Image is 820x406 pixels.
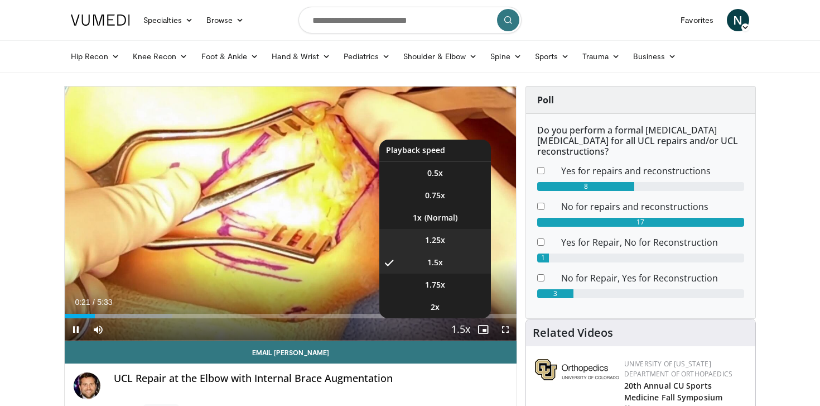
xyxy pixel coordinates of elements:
[533,326,613,340] h4: Related Videos
[137,9,200,31] a: Specialties
[65,314,517,318] div: Progress Bar
[427,168,443,179] span: 0.5x
[200,9,251,31] a: Browse
[65,341,517,364] a: Email [PERSON_NAME]
[553,200,753,213] dd: No for repairs and reconstructions
[576,45,626,68] a: Trauma
[624,359,732,379] a: University of [US_STATE] Department of Orthopaedics
[65,87,517,341] video-js: Video Player
[528,45,576,68] a: Sports
[427,257,443,268] span: 1.5x
[114,372,508,385] h4: UCL Repair at the Elbow with Internal Brace Augmentation
[75,298,90,307] span: 0:21
[537,182,635,191] div: 8
[553,271,753,285] dd: No for Repair, Yes for Reconstruction
[553,236,753,249] dd: Yes for Repair, No for Reconstruction
[484,45,528,68] a: Spine
[537,289,574,298] div: 3
[425,190,445,201] span: 0.75x
[195,45,266,68] a: Foot & Ankle
[537,218,744,227] div: 17
[87,318,109,341] button: Mute
[450,318,472,341] button: Playback Rate
[535,359,619,380] img: 355603a8-37da-49b6-856f-e00d7e9307d3.png.150x105_q85_autocrop_double_scale_upscale_version-0.2.png
[537,94,554,106] strong: Poll
[431,302,440,313] span: 2x
[553,164,753,178] dd: Yes for repairs and reconstructions
[71,15,130,26] img: VuMedi Logo
[727,9,749,31] a: N
[93,298,95,307] span: /
[298,7,522,34] input: Search topics, interventions
[74,372,100,399] img: Avatar
[425,279,445,290] span: 1.75x
[494,318,517,341] button: Fullscreen
[472,318,494,341] button: Enable picture-in-picture mode
[64,45,126,68] a: Hip Recon
[97,298,112,307] span: 5:33
[624,380,722,403] a: 20th Annual CU Sports Medicine Fall Symposium
[537,125,744,157] h6: Do you perform a formal [MEDICAL_DATA] [MEDICAL_DATA] for all UCL repairs and/or UCL reconstructi...
[626,45,683,68] a: Business
[537,254,549,262] div: 1
[337,45,397,68] a: Pediatrics
[425,235,445,246] span: 1.25x
[413,212,422,223] span: 1x
[265,45,337,68] a: Hand & Wrist
[126,45,195,68] a: Knee Recon
[65,318,87,341] button: Pause
[397,45,484,68] a: Shoulder & Elbow
[674,9,720,31] a: Favorites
